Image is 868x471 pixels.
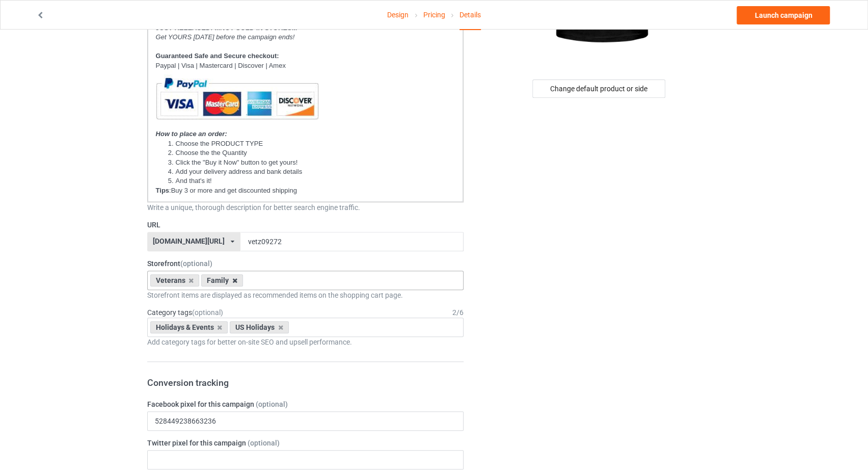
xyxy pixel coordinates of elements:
[156,187,170,194] strong: Tips
[150,321,228,333] div: Holidays & Events
[737,6,830,24] a: Launch campaign
[156,186,455,196] p: :Buy 3 or more and get discounted shipping
[166,167,455,176] li: Add your delivery address and bank details
[156,70,318,126] img: AM_mc_vs_dc_ae.jpg
[256,400,288,408] span: (optional)
[532,80,665,98] div: Change default product or side
[387,1,409,29] a: Design
[147,438,464,448] label: Twitter pixel for this campaign
[147,399,464,409] label: Facebook pixel for this campaign
[147,290,464,300] div: Storefront items are displayed as recommended items on the shopping cart page.
[150,274,200,286] div: Veterans
[452,307,464,318] div: 2 / 6
[156,33,295,41] em: Get YOURS [DATE] before the campaign ends!
[201,274,243,286] div: Family
[166,158,455,167] li: Click the "Buy it Now" button to get yours!
[147,202,464,213] div: Write a unique, thorough description for better search engine traffic.
[230,321,289,333] div: US Holidays
[156,130,227,138] em: How to place an order:
[248,439,280,447] span: (optional)
[156,61,455,71] p: Paypal | Visa | Mastercard | Discover | Amex
[147,258,464,269] label: Storefront
[166,148,455,158] li: Choose the the Quantity
[147,307,223,318] label: Category tags
[147,377,464,388] h3: Conversion tracking
[423,1,445,29] a: Pricing
[180,259,212,268] span: (optional)
[166,176,455,186] li: And that's it!
[156,52,279,60] strong: Guaranteed Safe and Secure checkout:
[153,238,225,245] div: [DOMAIN_NAME][URL]
[166,139,455,148] li: Choose the PRODUCT TYPE
[147,220,464,230] label: URL
[147,337,464,347] div: Add category tags for better on-site SEO and upsell performance.
[192,308,223,317] span: (optional)
[156,24,297,32] strong: JUST RELEASED! ...NOT SOLD IN STORES...
[459,1,481,30] div: Details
